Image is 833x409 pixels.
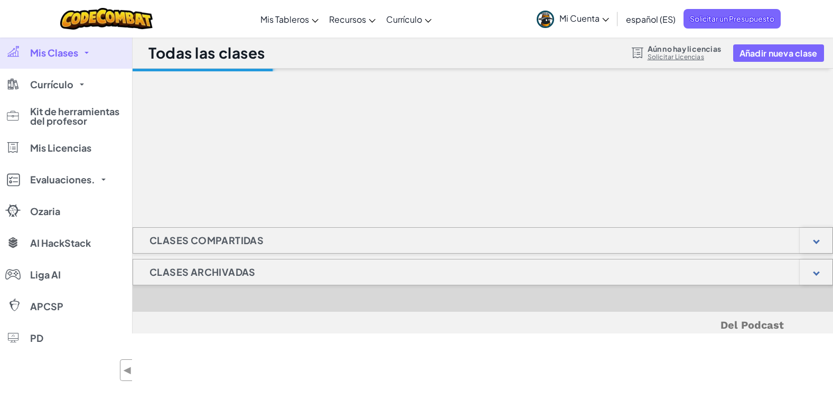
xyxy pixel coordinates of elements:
[30,175,95,184] span: Evaluaciones.
[260,14,309,25] span: Mis Tableros
[381,5,437,33] a: Currículo
[30,270,61,280] span: Liga AI
[30,207,60,216] span: Ozaria
[537,11,554,28] img: avatar
[621,5,681,33] a: español (ES)
[182,317,784,333] h5: Del Podcast
[133,227,280,254] h1: Clases Compartidas
[386,14,422,25] span: Currículo
[648,53,722,61] a: Solicitar Licencias
[30,80,73,89] span: Currículo
[626,14,676,25] span: español (ES)
[30,48,78,58] span: Mis Clases
[329,14,366,25] span: Recursos
[30,238,91,248] span: AI HackStack
[255,5,324,33] a: Mis Tableros
[648,44,722,53] span: Aún no hay licencias
[324,5,381,33] a: Recursos
[531,2,614,35] a: Mi Cuenta
[733,44,824,62] button: Añadir nueva clase
[133,259,272,285] h1: Clases archivadas
[123,362,132,378] span: ◀
[684,9,781,29] a: Solicitar un Presupuesto
[559,13,609,24] span: Mi Cuenta
[148,43,265,63] h1: Todas las clases
[30,143,91,153] span: Mis Licencias
[60,8,153,30] img: CodeCombat logo
[30,107,125,126] span: Kit de herramientas del profesor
